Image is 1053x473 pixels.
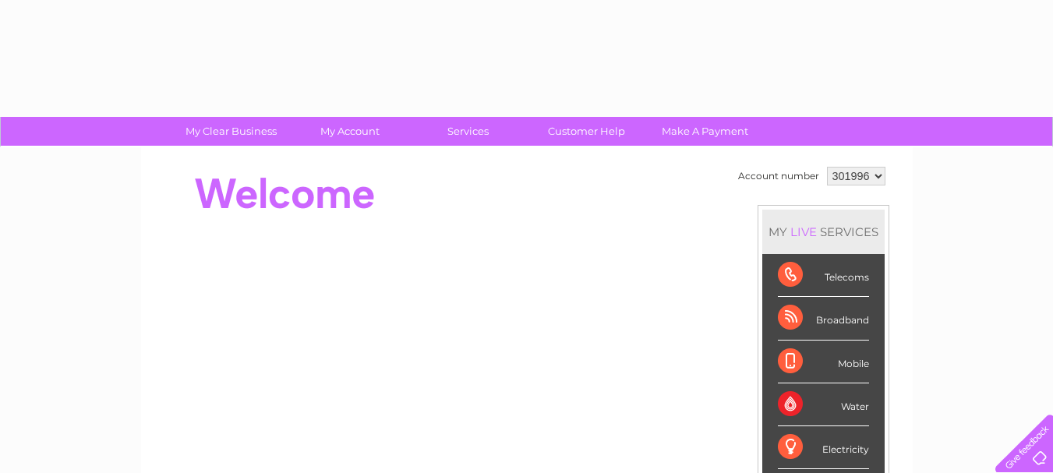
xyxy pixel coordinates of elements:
a: Services [404,117,532,146]
div: LIVE [787,224,820,239]
a: My Clear Business [167,117,295,146]
td: Account number [734,163,823,189]
a: Customer Help [522,117,651,146]
div: Electricity [778,426,869,469]
a: My Account [285,117,414,146]
div: MY SERVICES [762,210,885,254]
div: Broadband [778,297,869,340]
div: Telecoms [778,254,869,297]
div: Mobile [778,341,869,383]
a: Make A Payment [641,117,769,146]
div: Water [778,383,869,426]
